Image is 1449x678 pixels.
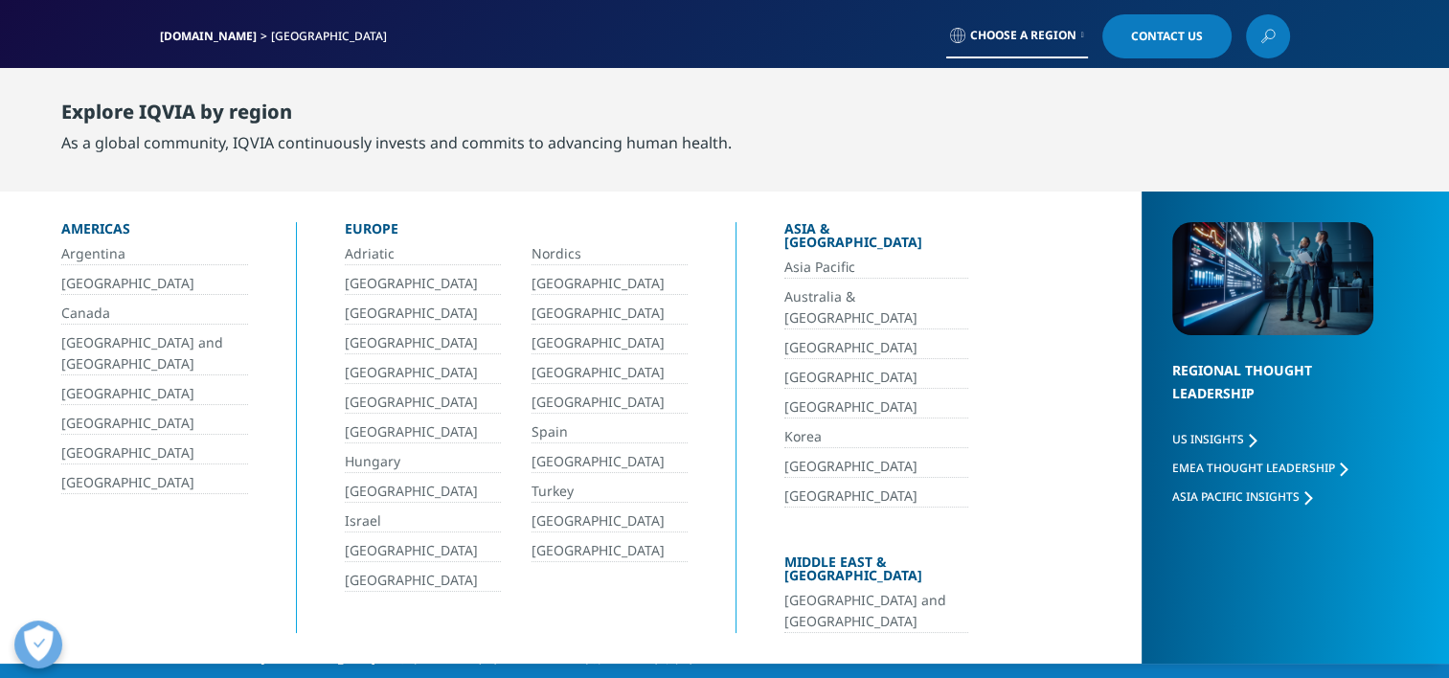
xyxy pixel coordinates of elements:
[1131,31,1203,42] span: Contact Us
[1172,460,1335,476] span: EMEA Thought Leadership
[784,286,968,329] a: Australia & [GEOGRAPHIC_DATA]
[784,396,968,418] a: [GEOGRAPHIC_DATA]
[345,421,501,443] a: [GEOGRAPHIC_DATA]
[160,28,257,44] a: [DOMAIN_NAME]
[784,555,968,590] div: Middle East & [GEOGRAPHIC_DATA]
[532,392,688,414] a: [GEOGRAPHIC_DATA]
[345,510,501,532] a: Israel
[345,332,501,354] a: [GEOGRAPHIC_DATA]
[532,451,688,473] a: [GEOGRAPHIC_DATA]
[1172,431,1257,447] a: US Insights
[1102,14,1232,58] a: Contact Us
[532,510,688,532] a: [GEOGRAPHIC_DATA]
[345,303,501,325] a: [GEOGRAPHIC_DATA]
[784,257,968,279] a: Asia Pacific
[61,243,248,265] a: Argentina
[1172,222,1373,335] img: 2093_analyzing-data-using-big-screen-display-and-laptop.png
[61,222,248,243] div: Americas
[321,67,1290,158] nav: Primary
[532,332,688,354] a: [GEOGRAPHIC_DATA]
[532,481,688,503] a: Turkey
[345,570,501,592] a: [GEOGRAPHIC_DATA]
[784,337,968,359] a: [GEOGRAPHIC_DATA]
[532,243,688,265] a: Nordics
[1172,488,1300,505] span: Asia Pacific Insights
[61,383,248,405] a: [GEOGRAPHIC_DATA]
[61,273,248,295] a: [GEOGRAPHIC_DATA]
[532,362,688,384] a: [GEOGRAPHIC_DATA]
[784,367,968,389] a: [GEOGRAPHIC_DATA]
[532,303,688,325] a: [GEOGRAPHIC_DATA]
[14,621,62,668] button: 優先設定センターを開く
[61,472,248,494] a: [GEOGRAPHIC_DATA]
[532,421,688,443] a: Spain
[1172,460,1347,476] a: EMEA Thought Leadership
[345,243,501,265] a: Adriatic
[345,540,501,562] a: [GEOGRAPHIC_DATA]
[784,456,968,478] a: [GEOGRAPHIC_DATA]
[784,590,968,633] a: [GEOGRAPHIC_DATA] and [GEOGRAPHIC_DATA]
[784,426,968,448] a: Korea
[271,29,395,44] div: [GEOGRAPHIC_DATA]
[61,442,248,464] a: [GEOGRAPHIC_DATA]
[1172,431,1244,447] span: US Insights
[1172,488,1312,505] a: Asia Pacific Insights
[345,451,501,473] a: Hungary
[61,131,732,154] div: As a global community, IQVIA continuously invests and commits to advancing human health.
[61,413,248,435] a: [GEOGRAPHIC_DATA]
[345,392,501,414] a: [GEOGRAPHIC_DATA]
[1172,359,1373,429] div: Regional Thought Leadership
[345,222,688,243] div: Europe
[970,28,1076,43] span: Choose a Region
[61,303,248,325] a: Canada
[61,101,732,131] div: Explore IQVIA by region
[784,486,968,508] a: [GEOGRAPHIC_DATA]
[61,332,248,375] a: [GEOGRAPHIC_DATA] and [GEOGRAPHIC_DATA]
[345,362,501,384] a: [GEOGRAPHIC_DATA]
[532,273,688,295] a: [GEOGRAPHIC_DATA]
[345,273,501,295] a: [GEOGRAPHIC_DATA]
[784,222,968,257] div: Asia & [GEOGRAPHIC_DATA]
[532,540,688,562] a: [GEOGRAPHIC_DATA]
[345,481,501,503] a: [GEOGRAPHIC_DATA]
